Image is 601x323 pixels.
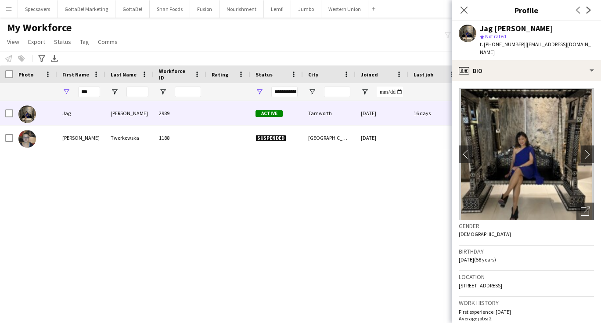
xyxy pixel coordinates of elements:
[324,87,350,97] input: City Filter Input
[159,68,191,81] span: Workforce ID
[18,71,33,78] span: Photo
[452,60,601,81] div: Bio
[18,105,36,123] img: Jag Lagah
[105,101,154,125] div: [PERSON_NAME]
[459,273,594,281] h3: Location
[57,126,105,150] div: [PERSON_NAME]
[154,101,206,125] div: 2989
[58,0,115,18] button: GottaBe! Marketing
[62,71,89,78] span: First Name
[356,126,408,150] div: [DATE]
[459,256,496,263] span: [DATE] (58 years)
[452,4,601,16] h3: Profile
[459,247,594,255] h3: Birthday
[78,87,100,97] input: First Name Filter Input
[190,0,220,18] button: Fusion
[485,33,506,40] span: Not rated
[377,87,403,97] input: Joined Filter Input
[126,87,148,97] input: Last Name Filter Input
[459,88,594,220] img: Crew avatar or photo
[256,110,283,117] span: Active
[76,36,93,47] a: Tag
[356,101,408,125] div: [DATE]
[459,282,502,289] span: [STREET_ADDRESS]
[98,38,118,46] span: Comms
[28,38,45,46] span: Export
[361,71,378,78] span: Joined
[36,53,47,64] app-action-btn: Advanced filters
[50,36,75,47] a: Status
[308,71,318,78] span: City
[57,101,105,125] div: Jag
[150,0,190,18] button: Shan Foods
[175,87,201,97] input: Workforce ID Filter Input
[7,21,72,34] span: My Workforce
[264,0,291,18] button: Lemfi
[576,203,594,220] div: Open photos pop-in
[408,101,461,125] div: 16 days
[7,38,19,46] span: View
[25,36,49,47] a: Export
[308,88,316,96] button: Open Filter Menu
[256,88,263,96] button: Open Filter Menu
[105,126,154,150] div: Tworkowska
[54,38,71,46] span: Status
[159,88,167,96] button: Open Filter Menu
[361,88,369,96] button: Open Filter Menu
[459,315,594,322] p: Average jobs: 2
[480,41,591,55] span: | [EMAIL_ADDRESS][DOMAIN_NAME]
[303,101,356,125] div: Tamworth
[154,126,206,150] div: 1188
[291,0,321,18] button: Jumbo
[414,71,433,78] span: Last job
[18,130,36,148] img: Jagoda Tworkowska
[94,36,121,47] a: Comms
[111,71,137,78] span: Last Name
[459,299,594,307] h3: Work history
[256,135,286,142] span: Suspended
[321,0,368,18] button: Western Union
[256,71,273,78] span: Status
[303,126,356,150] div: [GEOGRAPHIC_DATA]
[49,53,60,64] app-action-btn: Export XLSX
[62,88,70,96] button: Open Filter Menu
[480,25,553,33] div: Jag [PERSON_NAME]
[80,38,89,46] span: Tag
[4,36,23,47] a: View
[459,308,594,315] p: First experience: [DATE]
[111,88,119,96] button: Open Filter Menu
[480,41,525,47] span: t. [PHONE_NUMBER]
[18,0,58,18] button: Specsavers
[459,231,511,237] span: [DEMOGRAPHIC_DATA]
[220,0,264,18] button: Nourishment
[212,71,228,78] span: Rating
[115,0,150,18] button: GottaBe!
[459,222,594,230] h3: Gender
